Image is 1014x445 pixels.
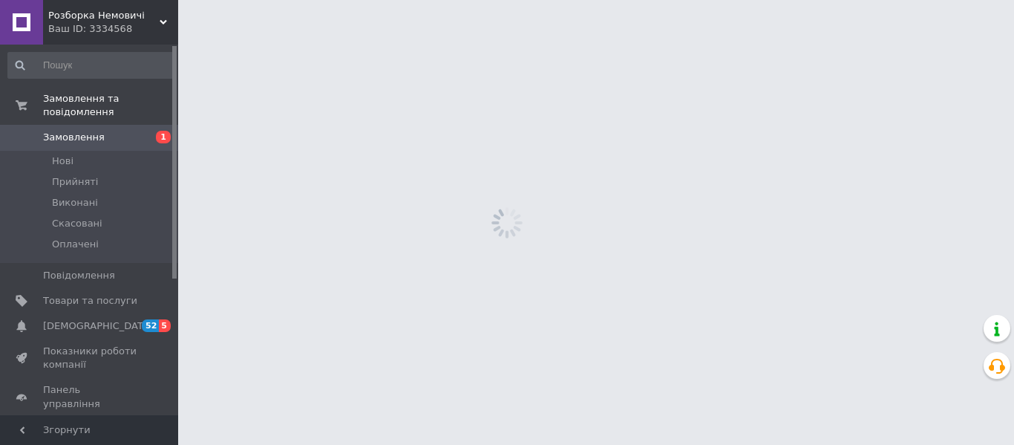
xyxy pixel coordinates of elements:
[43,383,137,410] span: Панель управління
[43,294,137,308] span: Товари та послуги
[43,269,115,282] span: Повідомлення
[52,217,102,230] span: Скасовані
[52,238,99,251] span: Оплачені
[43,345,137,371] span: Показники роботи компанії
[43,131,105,144] span: Замовлення
[52,175,98,189] span: Прийняті
[156,131,171,143] span: 1
[48,9,160,22] span: Розборка Немовичі
[48,22,178,36] div: Ваш ID: 3334568
[43,319,153,333] span: [DEMOGRAPHIC_DATA]
[52,155,73,168] span: Нові
[7,52,175,79] input: Пошук
[142,319,159,332] span: 52
[159,319,171,332] span: 5
[43,92,178,119] span: Замовлення та повідомлення
[52,196,98,209] span: Виконані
